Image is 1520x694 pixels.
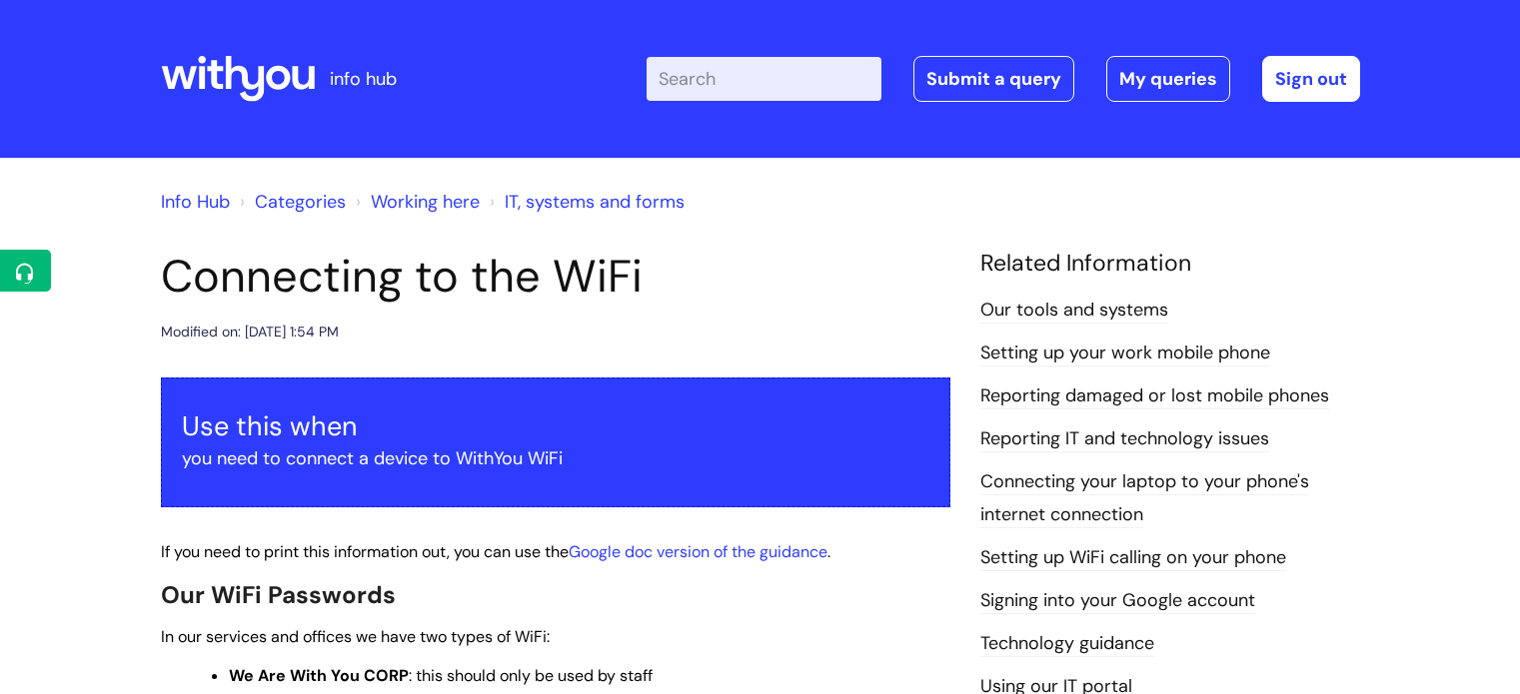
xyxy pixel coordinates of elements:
p: info hub [330,63,397,95]
a: Sign out [1262,56,1360,102]
a: Reporting IT and technology issues [980,426,1269,452]
li: Solution home [235,186,346,218]
a: Reporting damaged or lost mobile phones [980,383,1329,409]
a: Categories [255,190,346,214]
div: Modified on: [DATE] 1:54 PM [161,320,339,345]
a: Signing into your Google account [980,588,1255,614]
h1: Connecting to the WiFi [161,250,950,304]
a: Setting up WiFi calling on your phone [980,545,1286,571]
a: Connecting your laptop to your phone's internet connection [980,469,1309,527]
span: If you need to print this information out, you can use the . [161,541,830,562]
a: Our tools and systems [980,298,1168,324]
a: Google doc version of the guidance [569,541,827,562]
li: IT, systems and forms [485,186,685,218]
p: you need to connect a device to WithYou WiFi [182,442,929,474]
span: Our WiFi Passwords [161,579,396,610]
h3: Use this when [182,410,929,442]
a: Info Hub [161,190,230,214]
h4: Related Information [980,250,1360,278]
div: | - [647,56,1360,102]
a: Setting up your work mobile phone [980,341,1270,366]
strong: We Are With You CORP [229,665,409,686]
span: In our services and offices we have two types of WiFi: [161,626,550,647]
input: Search [647,57,881,101]
a: Technology guidance [980,631,1154,657]
span: : this should only be used by staff [229,665,653,686]
li: Working here [351,186,480,218]
a: Working here [371,190,480,214]
a: IT, systems and forms [505,190,685,214]
a: My queries [1106,56,1230,102]
a: Submit a query [913,56,1074,102]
